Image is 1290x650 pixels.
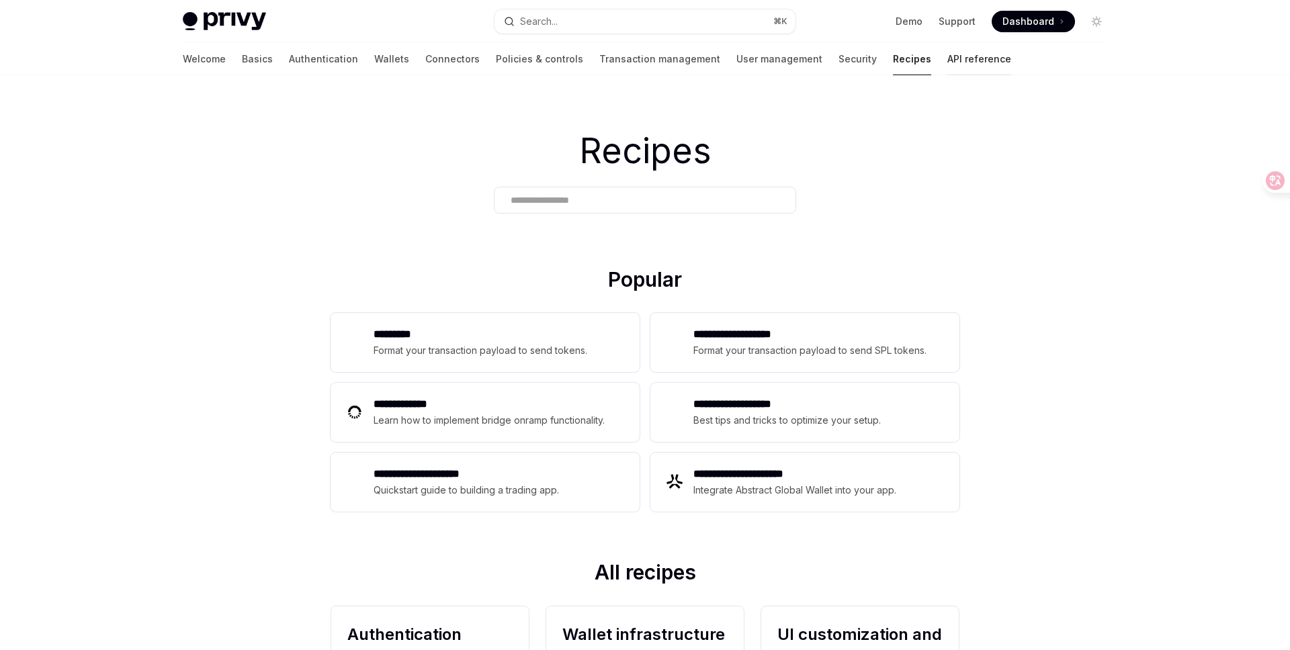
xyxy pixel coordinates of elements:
span: Dashboard [1002,15,1054,28]
div: Integrate Abstract Global Wallet into your app. [693,482,898,498]
button: Toggle dark mode [1086,11,1107,32]
a: User management [736,43,822,75]
h2: Popular [331,267,959,297]
a: Basics [242,43,273,75]
a: Recipes [893,43,931,75]
a: **** ****Format your transaction payload to send tokens. [331,313,640,372]
img: light logo [183,12,266,31]
a: Welcome [183,43,226,75]
div: Search... [520,13,558,30]
div: Best tips and tricks to optimize your setup. [693,412,883,428]
div: Format your transaction payload to send tokens. [374,342,588,359]
a: API reference [947,43,1011,75]
a: Dashboard [992,11,1075,32]
span: ⌘ K [773,16,787,27]
a: Security [838,43,877,75]
div: Format your transaction payload to send SPL tokens. [693,342,928,359]
a: **** **** ***Learn how to implement bridge onramp functionality. [331,383,640,442]
a: Connectors [425,43,480,75]
a: Wallets [374,43,409,75]
a: Support [939,15,976,28]
a: Authentication [289,43,358,75]
a: Policies & controls [496,43,583,75]
div: Learn how to implement bridge onramp functionality. [374,412,609,428]
a: Demo [896,15,922,28]
a: Transaction management [599,43,720,75]
button: Search...⌘K [494,9,795,34]
div: Quickstart guide to building a trading app. [374,482,560,498]
h2: All recipes [331,560,959,590]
